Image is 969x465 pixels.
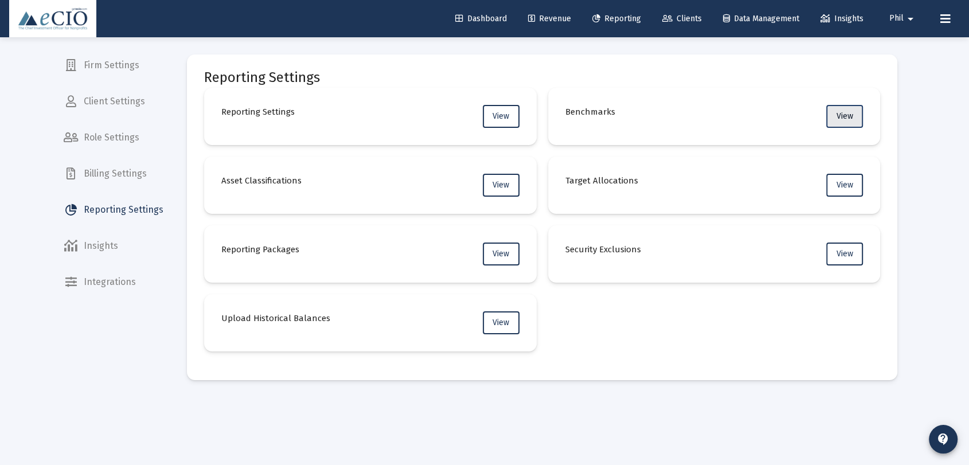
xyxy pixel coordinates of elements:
span: Clients [662,14,702,24]
a: Reporting Settings [54,196,173,224]
h4: Asset Classifications [221,174,302,187]
button: View [826,243,863,265]
a: Dashboard [446,7,516,30]
a: Insights [811,7,873,30]
mat-icon: contact_support [936,432,950,446]
a: Revenue [519,7,580,30]
span: View [493,111,509,121]
a: Insights [54,232,173,260]
img: Dashboard [18,7,88,30]
span: View [493,249,509,259]
span: Phil [889,14,904,24]
span: View [493,180,509,190]
h4: Security Exclusions [565,243,641,256]
h4: Reporting Settings [221,105,295,119]
span: View [493,318,509,327]
a: Billing Settings [54,160,173,187]
h4: Target Allocations [565,174,638,187]
span: View [837,180,853,190]
button: Phil [876,7,931,30]
a: Integrations [54,268,173,296]
span: View [837,249,853,259]
h4: Benchmarks [565,105,615,119]
span: Dashboard [455,14,507,24]
span: Reporting [592,14,641,24]
mat-icon: arrow_drop_down [904,7,917,30]
button: View [483,105,519,128]
span: Revenue [528,14,571,24]
button: View [483,174,519,197]
a: Firm Settings [54,52,173,79]
a: Clients [653,7,711,30]
mat-card-title: Reporting Settings [204,72,320,83]
a: Client Settings [54,88,173,115]
span: Data Management [723,14,799,24]
button: View [826,105,863,128]
button: View [483,311,519,334]
h4: Upload Historical Balances [221,311,330,325]
a: Data Management [714,7,808,30]
span: Insights [820,14,863,24]
button: View [826,174,863,197]
span: View [837,111,853,121]
button: View [483,243,519,265]
h4: Reporting Packages [221,243,299,256]
a: Reporting [583,7,650,30]
a: Role Settings [54,124,173,151]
